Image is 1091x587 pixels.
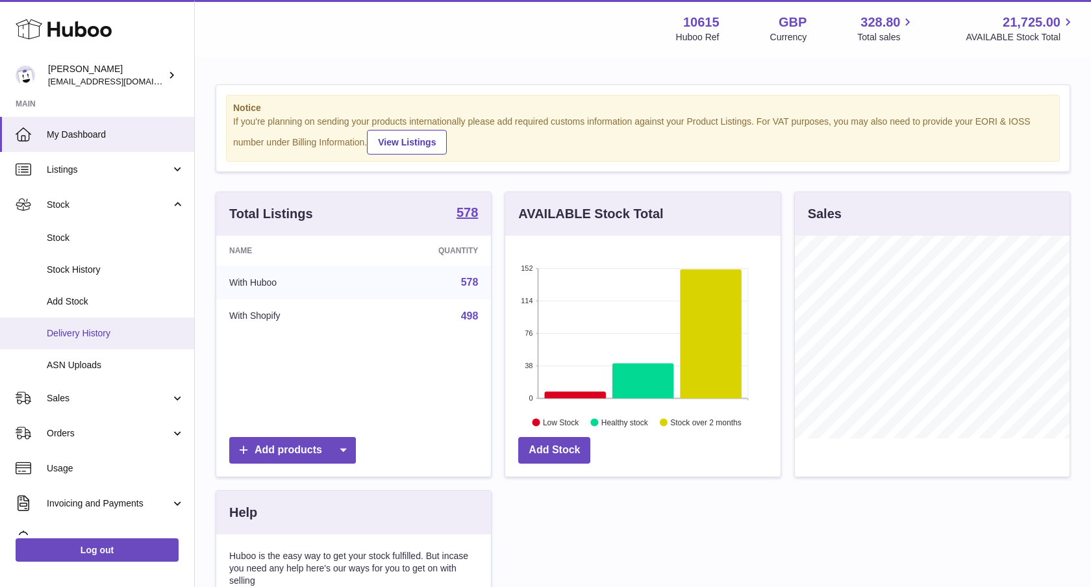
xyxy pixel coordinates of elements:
[216,236,364,266] th: Name
[47,199,171,211] span: Stock
[364,236,491,266] th: Quantity
[47,295,184,308] span: Add Stock
[857,14,915,44] a: 328.80 Total sales
[233,102,1053,114] strong: Notice
[1003,14,1060,31] span: 21,725.00
[47,264,184,276] span: Stock History
[233,116,1053,155] div: If you're planning on sending your products internationally please add required customs informati...
[966,14,1075,44] a: 21,725.00 AVAILABLE Stock Total
[47,327,184,340] span: Delivery History
[857,31,915,44] span: Total sales
[683,14,720,31] strong: 10615
[47,532,184,545] span: Cases
[216,299,364,333] td: With Shopify
[676,31,720,44] div: Huboo Ref
[521,264,533,272] text: 152
[461,277,479,288] a: 578
[47,392,171,405] span: Sales
[671,418,742,427] text: Stock over 2 months
[47,462,184,475] span: Usage
[47,427,171,440] span: Orders
[367,130,447,155] a: View Listings
[525,329,533,337] text: 76
[457,206,478,221] a: 578
[966,31,1075,44] span: AVAILABLE Stock Total
[16,66,35,85] img: fulfillment@fable.com
[47,129,184,141] span: My Dashboard
[16,538,179,562] a: Log out
[229,550,478,587] p: Huboo is the easy way to get your stock fulfilled. But incase you need any help here's our ways f...
[457,206,478,219] strong: 578
[525,362,533,369] text: 38
[229,437,356,464] a: Add products
[216,266,364,299] td: With Huboo
[770,31,807,44] div: Currency
[47,232,184,244] span: Stock
[229,205,313,223] h3: Total Listings
[48,76,191,86] span: [EMAIL_ADDRESS][DOMAIN_NAME]
[543,418,579,427] text: Low Stock
[518,437,590,464] a: Add Stock
[808,205,842,223] h3: Sales
[47,164,171,176] span: Listings
[48,63,165,88] div: [PERSON_NAME]
[461,310,479,321] a: 498
[521,297,533,305] text: 114
[529,394,533,402] text: 0
[779,14,807,31] strong: GBP
[518,205,663,223] h3: AVAILABLE Stock Total
[47,497,171,510] span: Invoicing and Payments
[47,359,184,371] span: ASN Uploads
[601,418,649,427] text: Healthy stock
[860,14,900,31] span: 328.80
[229,504,257,521] h3: Help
